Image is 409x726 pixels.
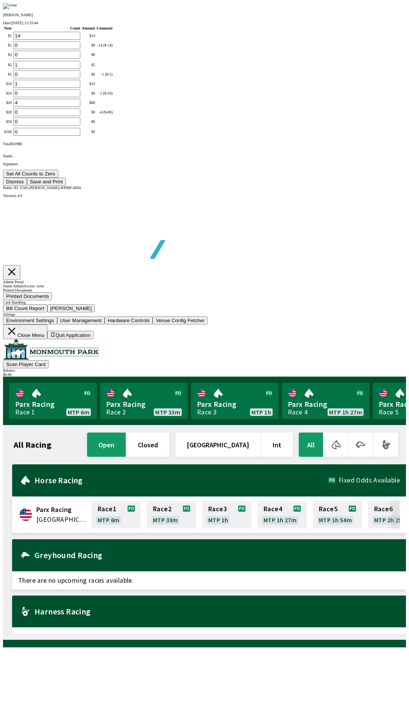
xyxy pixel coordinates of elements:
div: Total [3,142,406,146]
p: Name: [3,154,406,158]
td: $ 5 [4,60,12,69]
th: Count [13,26,81,31]
div: Version 1.4.0 [3,194,406,198]
img: close [3,3,17,9]
a: Race5MTP 1h 54m [313,501,362,528]
div: $ 0 [82,53,95,57]
div: Race 2 [106,409,126,415]
button: [GEOGRAPHIC_DATA] [175,433,261,457]
button: open [87,433,126,457]
span: There are no upcoming races available. [12,571,406,589]
a: Parx RacingRace 2MTP 33m [100,383,188,419]
span: MTP 1h [251,409,271,415]
span: Race 1 [98,506,116,512]
div: Race 3 [197,409,217,415]
div: $ 14 [82,34,95,38]
h1: All Racing [14,442,52,448]
button: Environment Settings [3,316,57,324]
button: Int [261,433,293,457]
span: $ 109 [11,142,18,146]
div: -1 ($-10) [97,91,112,95]
span: Race 5 [319,506,337,512]
a: Parx RacingRace 4MTP 1h 27m [282,383,370,419]
span: United States [36,515,87,524]
button: Save and Print [27,178,66,186]
div: -1 ($-5) [97,72,112,76]
span: Parx Racing [106,399,182,409]
p: Signature: [3,162,406,166]
button: All [299,433,323,457]
a: Parx RacingRace 3MTP 1h [191,383,279,419]
h2: Greyhound Racing [34,552,400,558]
div: Cash Handling [3,300,406,304]
span: MTP 1h 27m [264,517,297,523]
span: MTP 1h [208,517,228,523]
div: $ 0 [82,72,95,76]
div: Balance [3,368,406,372]
span: Race 3 [208,506,227,512]
div: $ 0 [82,119,95,124]
th: Amount [81,26,95,31]
td: $ 100 [4,127,12,136]
button: Set All Counts to Zero [3,170,58,178]
div: $ 80 [82,101,95,105]
td: $ 1 [4,41,12,50]
div: -4 ($-80) [97,110,112,114]
span: MTP 6m [98,517,119,523]
button: Quit Application [47,331,94,339]
span: Fixed Odds Available [339,477,400,483]
h2: Horse Racing [34,477,328,483]
div: Race 5 [379,409,398,415]
div: Admin Portal [3,280,406,284]
p: [PERSON_NAME] [3,13,406,17]
button: [PERSON_NAME] [47,304,95,312]
td: $ 1 [4,31,12,40]
span: T24S-[PERSON_NAME]-WPMP-4JH4 [20,186,81,190]
span: Race 2 [153,506,172,512]
div: $ 0 [82,91,95,95]
div: $ 0 [82,43,95,47]
span: MTP 33m [153,517,178,523]
div: Race 4 [288,409,308,415]
img: venue logo [3,339,99,360]
span: MTP 1h 54m [319,517,352,523]
button: Venue Config Fetcher [153,316,208,324]
button: Dismiss [3,178,27,186]
span: Parx Racing [36,505,87,515]
button: Bill Count Report [3,304,47,312]
span: Race 6 [374,506,393,512]
div: Race 1 [15,409,35,415]
span: MTP 6m [68,409,89,415]
td: $ 20 [4,98,12,107]
button: Printed Documents [3,292,52,300]
div: $ 10 [82,82,95,86]
th: Note [4,26,12,31]
span: MTP 1h 27m [329,409,362,415]
td: $ 50 [4,117,12,126]
div: Public ID: [3,186,406,190]
div: Name: Admin Access: write [3,284,406,288]
a: Race3MTP 1h [202,501,251,528]
button: Hardware Controls [105,316,153,324]
span: Parx Racing [15,399,91,409]
div: $ 0 [82,110,95,114]
span: MTP 2h 25m [374,517,407,523]
button: User Management [57,316,105,324]
td: $ 2 [4,50,12,59]
a: Race1MTP 6m [92,501,141,528]
button: Scan Player Card [3,360,48,368]
a: Race2MTP 33m [147,501,196,528]
div: $ 0 [82,130,95,134]
span: $ 0 [18,142,22,146]
td: $ 5 [4,70,12,79]
a: Parx RacingRace 1MTP 6m [9,383,97,419]
th: Comment [96,26,113,31]
span: Race 4 [264,506,282,512]
span: Parx Racing [288,399,364,409]
span: MTP 33m [155,409,180,415]
span: [DATE] 12:33:44 [11,21,38,25]
button: Close Menu [3,324,47,339]
h2: Harness Racing [34,608,400,614]
div: $ 0.00 [3,372,406,377]
td: $ 10 [4,89,12,98]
